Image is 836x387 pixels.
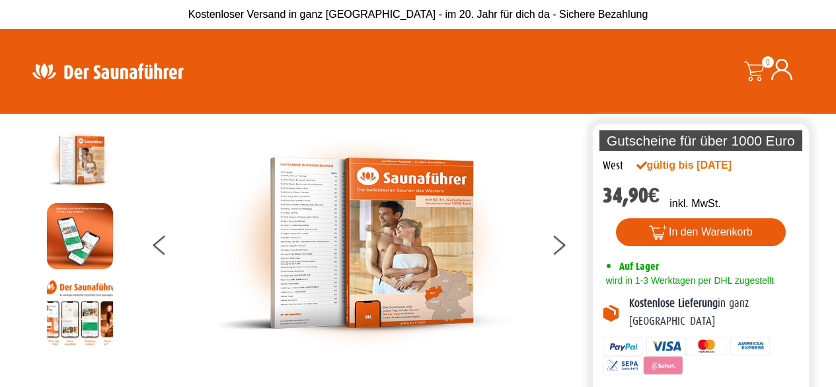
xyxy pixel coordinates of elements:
span: 0 [762,56,774,68]
div: gültig bis [DATE] [636,157,761,173]
img: Anleitung7tn [47,279,113,345]
p: inkl. MwSt. [669,196,720,212]
span: € [648,183,660,208]
img: MOCKUP-iPhone_regional [47,203,113,269]
button: In den Warenkorb [616,218,786,246]
img: der-saunafuehrer-2025-west [215,127,512,359]
span: Auf Lager [619,260,659,273]
p: in ganz [GEOGRAPHIC_DATA] [629,295,800,330]
span: wird in 1-3 Werktagen per DHL zugestellt [603,275,774,286]
img: der-saunafuehrer-2025-west [47,127,113,193]
b: Kostenlose Lieferung [629,297,718,310]
bdi: 34,90 [603,183,660,208]
span: Kostenloser Versand in ganz [GEOGRAPHIC_DATA] - im 20. Jahr für dich da - Sichere Bezahlung [188,9,648,20]
div: West [603,157,623,175]
p: Gutscheine für über 1000 Euro [599,130,803,151]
